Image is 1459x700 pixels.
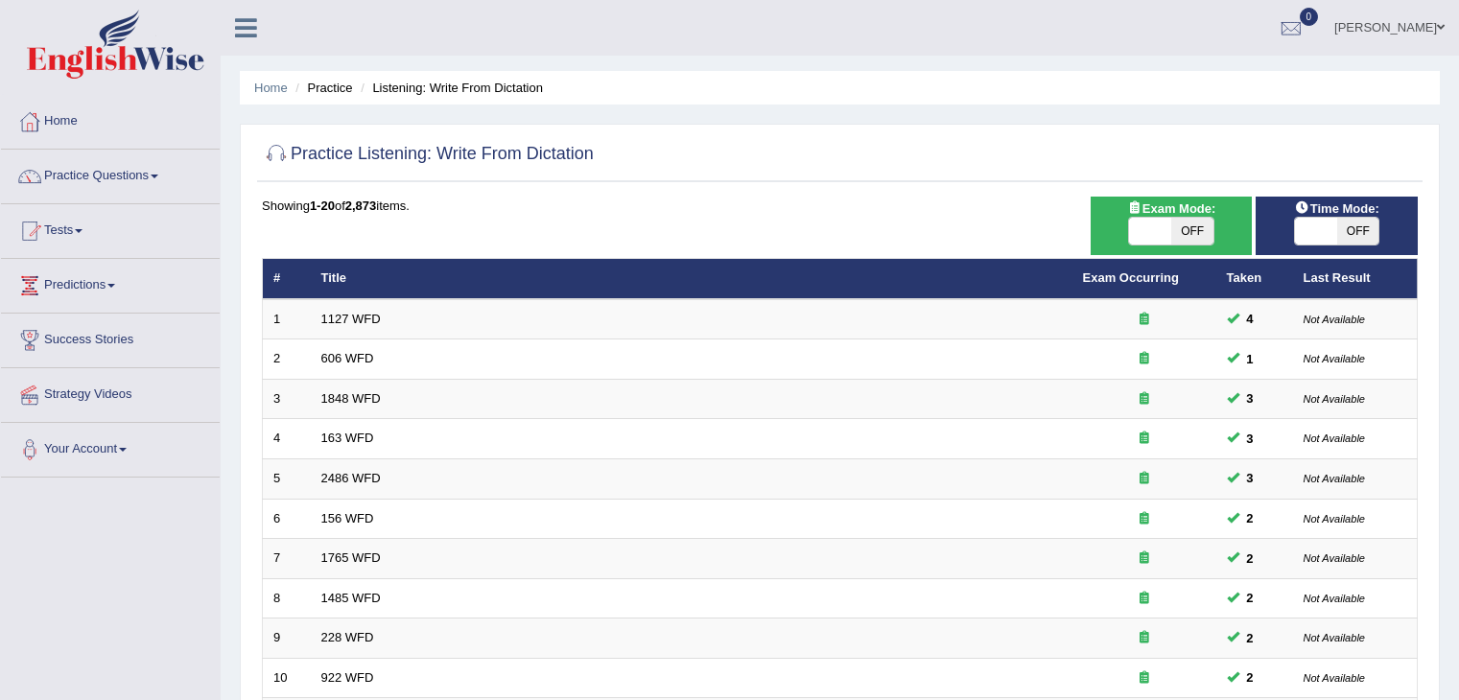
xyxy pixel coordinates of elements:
[254,81,288,95] a: Home
[291,79,352,97] li: Practice
[1083,390,1206,408] div: Exam occurring question
[1083,590,1206,608] div: Exam occurring question
[263,539,311,579] td: 7
[321,591,381,605] a: 1485 WFD
[263,459,311,500] td: 5
[263,419,311,459] td: 4
[1304,353,1365,364] small: Not Available
[1083,430,1206,448] div: Exam occurring question
[1287,198,1387,219] span: Time Mode:
[1083,669,1206,688] div: Exam occurring question
[356,79,543,97] li: Listening: Write From Dictation
[1,314,220,362] a: Success Stories
[263,339,311,380] td: 2
[1304,314,1365,325] small: Not Available
[1304,552,1365,564] small: Not Available
[321,471,381,485] a: 2486 WFD
[263,379,311,419] td: 3
[263,299,311,339] td: 1
[1239,349,1261,369] span: You can still take this question
[263,658,311,698] td: 10
[1,368,220,416] a: Strategy Videos
[1239,588,1261,608] span: You can still take this question
[310,198,335,213] b: 1-20
[1239,309,1261,329] span: You can still take this question
[321,550,381,565] a: 1765 WFD
[1239,429,1261,449] span: You can still take this question
[1300,8,1319,26] span: 0
[321,670,374,685] a: 922 WFD
[1171,218,1213,245] span: OFF
[1239,667,1261,688] span: You can still take this question
[1083,311,1206,329] div: Exam occurring question
[1239,628,1261,648] span: You can still take this question
[1304,632,1365,643] small: Not Available
[345,198,377,213] b: 2,873
[321,630,374,644] a: 228 WFD
[1337,218,1379,245] span: OFF
[1239,548,1261,569] span: You can still take this question
[321,391,381,406] a: 1848 WFD
[321,511,374,525] a: 156 WFD
[1,150,220,198] a: Practice Questions
[1,259,220,307] a: Predictions
[1083,350,1206,368] div: Exam occurring question
[1304,513,1365,525] small: Not Available
[1083,470,1206,488] div: Exam occurring question
[1304,432,1365,444] small: Not Available
[1083,629,1206,647] div: Exam occurring question
[262,140,594,169] h2: Practice Listening: Write From Dictation
[1239,388,1261,408] span: You can still take this question
[1091,197,1253,255] div: Show exams occurring in exams
[321,431,374,445] a: 163 WFD
[1293,259,1418,299] th: Last Result
[311,259,1072,299] th: Title
[321,312,381,326] a: 1127 WFD
[1216,259,1293,299] th: Taken
[1083,510,1206,528] div: Exam occurring question
[1,95,220,143] a: Home
[1239,508,1261,528] span: You can still take this question
[1304,593,1365,604] small: Not Available
[1304,393,1365,405] small: Not Available
[1304,473,1365,484] small: Not Available
[1083,549,1206,568] div: Exam occurring question
[262,197,1418,215] div: Showing of items.
[321,351,374,365] a: 606 WFD
[1083,270,1179,285] a: Exam Occurring
[1,204,220,252] a: Tests
[1,423,220,471] a: Your Account
[1239,468,1261,488] span: You can still take this question
[263,499,311,539] td: 6
[1304,672,1365,684] small: Not Available
[263,618,311,659] td: 9
[1119,198,1223,219] span: Exam Mode:
[263,259,311,299] th: #
[263,578,311,618] td: 8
